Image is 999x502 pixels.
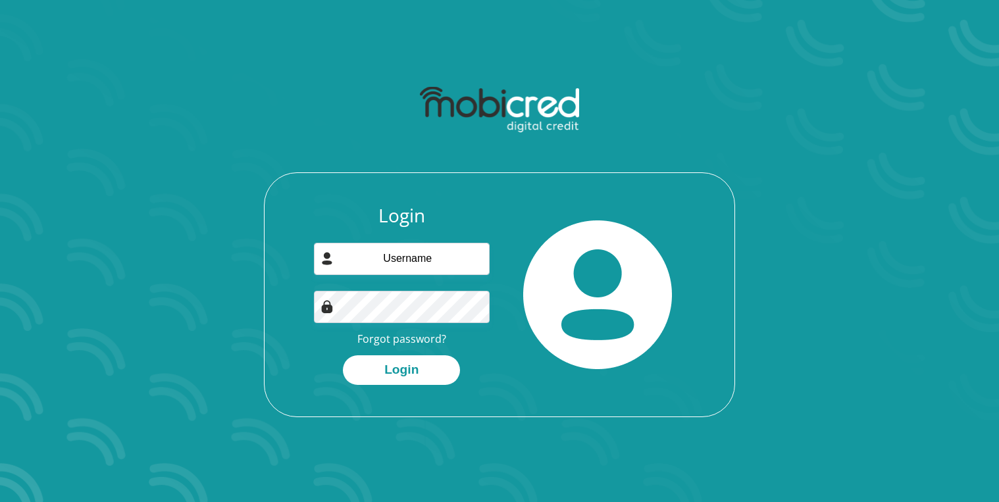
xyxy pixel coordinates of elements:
[320,252,334,265] img: user-icon image
[357,332,446,346] a: Forgot password?
[314,243,490,275] input: Username
[314,205,490,227] h3: Login
[320,300,334,313] img: Image
[343,355,460,385] button: Login
[420,87,578,133] img: mobicred logo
